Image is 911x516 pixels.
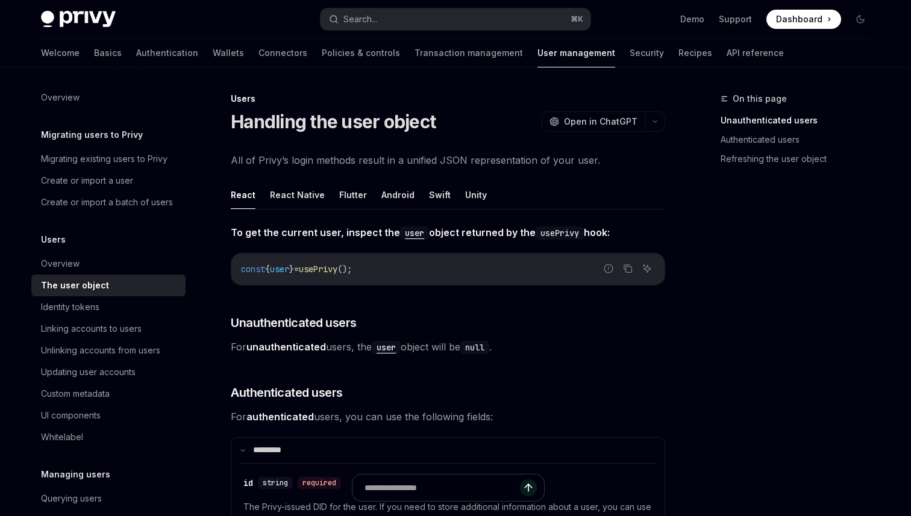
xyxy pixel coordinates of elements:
[213,39,244,67] a: Wallets
[31,253,186,275] a: Overview
[31,191,186,213] a: Create or import a batch of users
[289,264,294,275] span: }
[339,181,367,209] button: Flutter
[41,152,167,166] div: Migrating existing users to Privy
[246,341,326,353] strong: unauthenticated
[542,111,645,132] button: Open in ChatGPT
[776,13,822,25] span: Dashboard
[41,195,173,210] div: Create or import a batch of users
[231,338,665,355] span: For users, the object will be .
[680,13,704,25] a: Demo
[372,341,401,354] code: user
[460,341,489,354] code: null
[41,173,133,188] div: Create or import a user
[400,226,429,238] a: user
[400,226,429,240] code: user
[31,170,186,191] a: Create or import a user
[343,12,377,26] div: Search...
[429,181,451,209] button: Swift
[571,14,583,24] span: ⌘ K
[31,318,186,340] a: Linking accounts to users
[321,8,590,30] button: Search...⌘K
[41,128,143,142] h5: Migrating users to Privy
[564,116,637,128] span: Open in ChatGPT
[231,181,255,209] button: React
[294,264,299,275] span: =
[31,148,186,170] a: Migrating existing users to Privy
[727,39,784,67] a: API reference
[381,181,415,209] button: Android
[415,39,523,67] a: Transaction management
[299,264,337,275] span: usePrivy
[94,39,122,67] a: Basics
[719,13,752,25] a: Support
[231,93,665,105] div: Users
[265,264,270,275] span: {
[41,300,99,314] div: Identity tokens
[41,232,66,247] h5: Users
[231,314,357,331] span: Unauthenticated users
[31,87,186,108] a: Overview
[537,39,615,67] a: User management
[639,261,655,276] button: Ask AI
[258,39,307,67] a: Connectors
[851,10,870,29] button: Toggle dark mode
[41,256,80,271] div: Overview
[31,340,186,361] a: Unlinking accounts from users
[136,39,198,67] a: Authentication
[630,39,664,67] a: Security
[372,341,401,353] a: user
[536,226,584,240] code: usePrivy
[41,343,160,358] div: Unlinking accounts from users
[721,149,880,169] a: Refreshing the user object
[766,10,841,29] a: Dashboard
[41,322,142,336] div: Linking accounts to users
[31,275,186,296] a: The user object
[270,181,325,209] button: React Native
[678,39,712,67] a: Recipes
[41,39,80,67] a: Welcome
[41,11,116,28] img: dark logo
[231,152,665,169] span: All of Privy’s login methods result in a unified JSON representation of your user.
[337,264,352,275] span: ();
[601,261,616,276] button: Report incorrect code
[231,226,610,238] strong: To get the current user, inspect the object returned by the hook:
[322,39,400,67] a: Policies & controls
[270,264,289,275] span: user
[620,261,636,276] button: Copy the contents from the code block
[733,92,787,106] span: On this page
[721,130,880,149] a: Authenticated users
[465,181,487,209] button: Unity
[41,278,109,293] div: The user object
[721,111,880,130] a: Unauthenticated users
[31,296,186,318] a: Identity tokens
[41,90,80,105] div: Overview
[231,111,436,132] h1: Handling the user object
[241,264,265,275] span: const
